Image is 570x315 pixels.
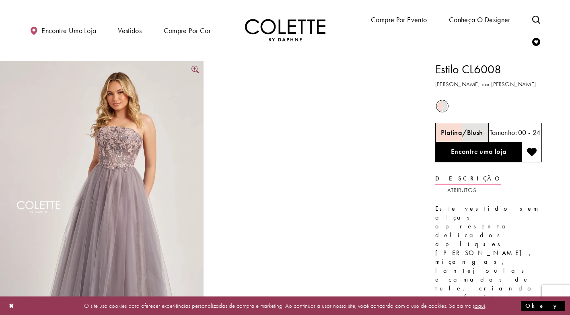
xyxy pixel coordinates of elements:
[475,301,485,309] a: aqui
[530,30,542,52] a: Verifique a lista de desejos
[245,19,325,41] a: Visite a página inicial
[521,300,565,311] button: Caixa de diálogo Enviar
[449,16,510,24] span: Conheça o designer
[58,300,512,311] p: O site usa cookies para oferecer experiências personalizadas de compra e marketing. Ao continuar ...
[371,16,427,24] span: Compre por evento
[164,27,211,35] span: Compre por cor
[518,128,541,137] h5: 00 - 24
[245,19,325,41] img: Colette por Daphne
[435,61,542,78] h1: Estilo CL6008
[116,19,144,41] span: Vestidos
[162,19,213,41] span: Compre por cor
[28,19,98,41] a: Encontre uma loja
[522,142,542,162] button: Adicionar à lista de desejos
[435,98,542,114] div: O estado dos controles de cor do produto depende do tamanho escolhido
[490,128,517,137] span: Tamanho:
[441,128,483,137] h5: Cor escolhida
[435,80,542,89] h3: [PERSON_NAME] por [PERSON_NAME]
[5,298,19,313] button: Caixa de diálogo Fechar
[447,184,476,196] a: Atributos
[435,99,449,113] div: Platinum/Blush
[435,173,501,184] a: Descrição
[118,27,142,35] span: Vestidos
[435,142,522,162] a: Encontre uma loja
[447,8,512,30] a: Conheça o designer
[530,8,542,30] a: Alternar pesquisa
[41,27,96,35] span: Encontre uma loja
[369,8,429,30] span: Compre por evento
[208,61,411,163] video: Estilo CL6008 Colette by Daphne # 1 autoplay loop mudo vídeo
